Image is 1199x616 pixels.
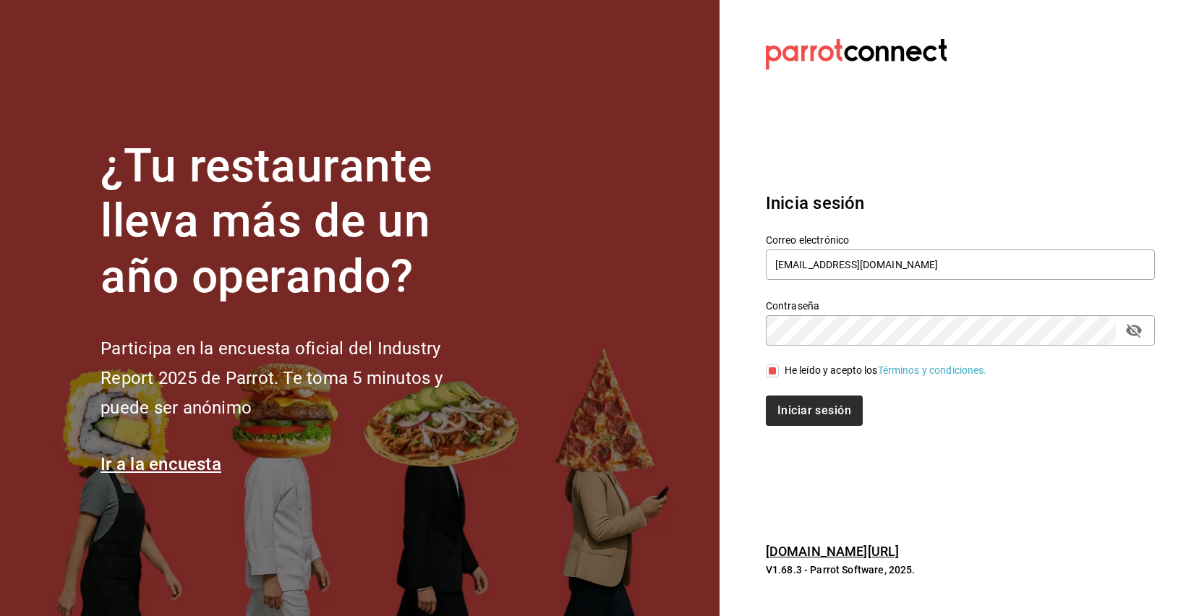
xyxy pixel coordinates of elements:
[766,249,1155,280] input: Ingresa tu correo electrónico
[766,562,1155,577] p: V1.68.3 - Parrot Software, 2025.
[766,300,1155,310] label: Contraseña
[101,454,221,474] a: Ir a la encuesta
[101,139,491,305] h1: ¿Tu restaurante lleva más de un año operando?
[101,334,491,422] h2: Participa en la encuesta oficial del Industry Report 2025 de Parrot. Te toma 5 minutos y puede se...
[1122,318,1146,343] button: passwordField
[766,395,863,426] button: Iniciar sesión
[766,544,899,559] a: [DOMAIN_NAME][URL]
[785,363,987,378] div: He leído y acepto los
[766,190,1155,216] h3: Inicia sesión
[878,364,987,376] a: Términos y condiciones.
[766,234,1155,244] label: Correo electrónico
